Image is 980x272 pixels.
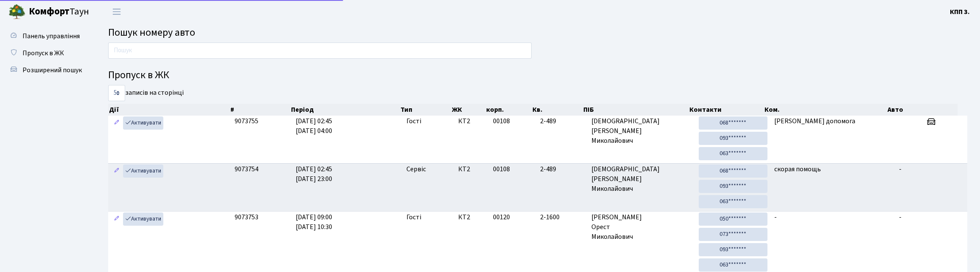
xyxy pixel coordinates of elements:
[108,25,195,40] span: Пошук номеру авто
[112,164,122,178] a: Редагувати
[108,69,967,82] h4: Пропуск в ЖК
[296,164,332,184] span: [DATE] 02:45 [DATE] 23:00
[458,116,486,126] span: КТ2
[493,116,510,126] span: 00108
[29,5,70,18] b: Комфорт
[540,116,585,126] span: 2-489
[406,164,426,174] span: Сервіс
[4,28,89,45] a: Панель управління
[4,45,89,62] a: Пропуск в ЖК
[22,48,64,58] span: Пропуск в ЖК
[108,42,532,59] input: Пошук
[230,104,290,116] th: #
[108,104,230,116] th: Дії
[235,212,258,222] span: 9073753
[899,212,902,222] span: -
[4,62,89,79] a: Розширений пошук
[406,116,421,126] span: Гості
[22,65,82,75] span: Розширений пошук
[899,164,902,174] span: -
[532,104,582,116] th: Кв.
[591,212,692,242] span: [PERSON_NAME] Орест Миколайович
[123,116,163,130] a: Активувати
[540,212,585,222] span: 2-1600
[235,116,258,126] span: 9073755
[290,104,400,116] th: Період
[123,212,163,226] a: Активувати
[458,164,486,174] span: КТ2
[400,104,451,116] th: Тип
[22,31,80,41] span: Панель управління
[887,104,958,116] th: Авто
[493,164,510,174] span: 00108
[540,164,585,174] span: 2-489
[296,116,332,136] span: [DATE] 02:45 [DATE] 04:00
[591,116,692,146] span: [DEMOGRAPHIC_DATA] [PERSON_NAME] Миколайович
[112,212,122,226] a: Редагувати
[451,104,485,116] th: ЖК
[774,212,777,222] span: -
[29,5,89,19] span: Таун
[108,85,184,101] label: записів на сторінці
[485,104,532,116] th: корп.
[774,164,821,174] span: скорая помощь
[591,164,692,194] span: [DEMOGRAPHIC_DATA] [PERSON_NAME] Миколайович
[774,116,855,126] span: [PERSON_NAME] допомога
[950,7,970,17] a: КПП 3.
[8,3,25,20] img: logo.png
[406,212,421,222] span: Гості
[458,212,486,222] span: КТ2
[123,164,163,178] a: Активувати
[493,212,510,222] span: 00120
[112,116,122,130] a: Редагувати
[582,104,689,116] th: ПІБ
[235,164,258,174] span: 9073754
[764,104,887,116] th: Ком.
[296,212,332,232] span: [DATE] 09:00 [DATE] 10:30
[108,85,125,101] select: записів на сторінці
[689,104,763,116] th: Контакти
[106,5,127,19] button: Переключити навігацію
